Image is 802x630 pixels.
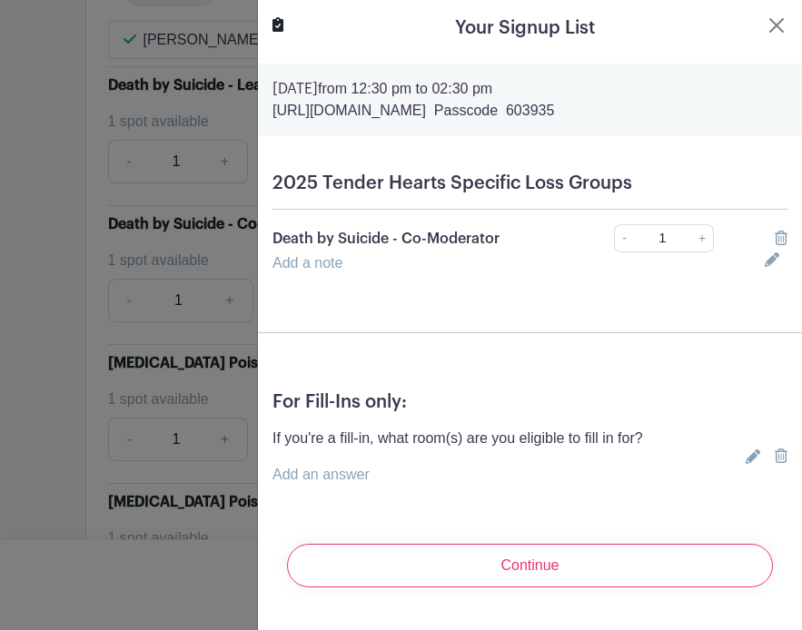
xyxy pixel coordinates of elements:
a: Add an answer [272,467,370,482]
a: + [691,224,714,252]
p: Death by Suicide - Co-Moderator [272,228,564,250]
h5: Your Signup List [455,15,595,42]
h5: 2025 Tender Hearts Specific Loss Groups [272,172,787,194]
input: Continue [287,544,773,587]
p: [URL][DOMAIN_NAME] Passcode 603935 [272,100,787,122]
p: If you're a fill-in, what room(s) are you eligible to fill in for? [272,428,643,449]
button: Close [766,15,787,36]
strong: [DATE] [272,82,318,96]
a: Add a note [272,255,342,271]
h5: For Fill-Ins only: [272,391,787,413]
a: - [614,224,634,252]
p: from 12:30 pm to 02:30 pm [272,78,787,100]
